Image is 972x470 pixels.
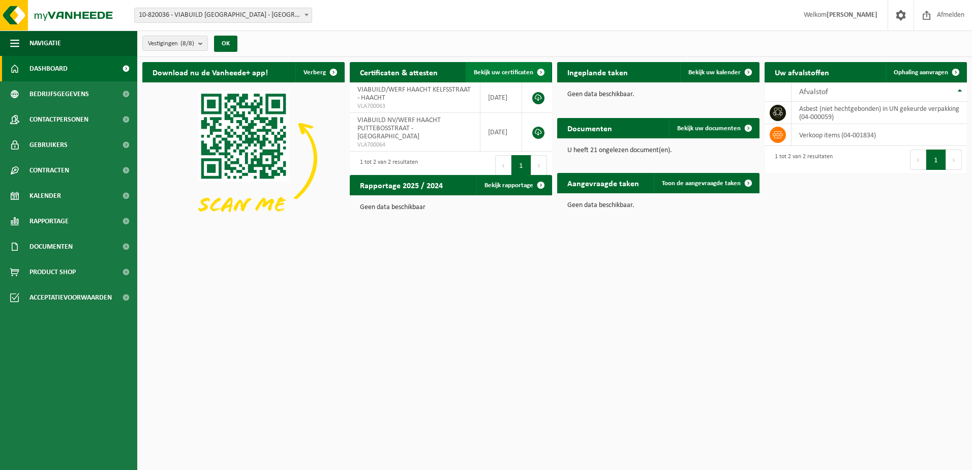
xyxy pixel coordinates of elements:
[29,183,61,209] span: Kalender
[29,31,61,56] span: Navigatie
[765,62,839,82] h2: Uw afvalstoffen
[792,124,967,146] td: verkoop items (04-001834)
[295,62,344,82] button: Verberg
[29,209,69,234] span: Rapportage
[29,81,89,107] span: Bedrijfsgegevens
[480,113,522,152] td: [DATE]
[669,118,758,138] a: Bekijk uw documenten
[770,149,833,171] div: 1 tot 2 van 2 resultaten
[134,8,312,23] span: 10-820036 - VIABUILD NV - PUURS-SINT-AMANDS
[827,11,877,19] strong: [PERSON_NAME]
[29,56,68,81] span: Dashboard
[531,155,547,175] button: Next
[357,86,471,102] span: VIABUILD/WERF HAACHT KELFSSTRAAT - HAACHT
[142,82,345,234] img: Download de VHEPlus App
[142,62,278,82] h2: Download nu de Vanheede+ app!
[792,102,967,124] td: asbest (niet hechtgebonden) in UN gekeurde verpakking (04-000059)
[29,158,69,183] span: Contracten
[466,62,551,82] a: Bekijk uw certificaten
[495,155,511,175] button: Previous
[946,150,962,170] button: Next
[557,62,638,82] h2: Ingeplande taken
[355,154,418,177] div: 1 tot 2 van 2 resultaten
[799,88,828,96] span: Afvalstof
[557,173,649,193] h2: Aangevraagde taken
[360,204,542,211] p: Geen data beschikbaar
[142,36,208,51] button: Vestigingen(8/8)
[474,69,533,76] span: Bekijk uw certificaten
[567,147,749,154] p: U heeft 21 ongelezen document(en).
[357,141,472,149] span: VLA700064
[886,62,966,82] a: Ophaling aanvragen
[357,102,472,110] span: VLA700063
[480,82,522,113] td: [DATE]
[926,150,946,170] button: 1
[148,36,194,51] span: Vestigingen
[910,150,926,170] button: Previous
[677,125,741,132] span: Bekijk uw documenten
[303,69,326,76] span: Verberg
[567,202,749,209] p: Geen data beschikbaar.
[135,8,312,22] span: 10-820036 - VIABUILD NV - PUURS-SINT-AMANDS
[654,173,758,193] a: Toon de aangevraagde taken
[476,175,551,195] a: Bekijk rapportage
[180,40,194,47] count: (8/8)
[29,259,76,285] span: Product Shop
[357,116,441,140] span: VIABUILD NV/WERF HAACHT PUTTEBOSSTRAAT - [GEOGRAPHIC_DATA]
[567,91,749,98] p: Geen data beschikbaar.
[350,62,448,82] h2: Certificaten & attesten
[29,234,73,259] span: Documenten
[29,285,112,310] span: Acceptatievoorwaarden
[350,175,453,195] h2: Rapportage 2025 / 2024
[29,132,68,158] span: Gebruikers
[680,62,758,82] a: Bekijk uw kalender
[662,180,741,187] span: Toon de aangevraagde taken
[557,118,622,138] h2: Documenten
[688,69,741,76] span: Bekijk uw kalender
[894,69,948,76] span: Ophaling aanvragen
[511,155,531,175] button: 1
[214,36,237,52] button: OK
[29,107,88,132] span: Contactpersonen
